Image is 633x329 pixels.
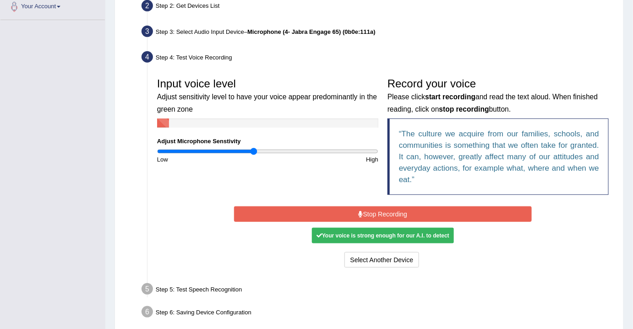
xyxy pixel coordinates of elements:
span: – [244,28,376,35]
label: Adjust Microphone Senstivity [157,137,241,146]
q: The culture we acquire from our families, schools, and communities is something that we often tak... [399,129,599,184]
b: start recording [425,93,475,101]
div: Step 6: Saving Device Configuration [137,303,619,324]
button: Select Another Device [344,252,420,268]
div: Step 4: Test Voice Recording [137,49,619,69]
small: Please click and read the text aloud. When finished reading, click on button. [387,93,598,113]
h3: Record your voice [387,78,609,114]
div: Step 5: Test Speech Recognition [137,280,619,301]
b: stop recording [439,105,489,113]
div: High [268,155,383,164]
small: Adjust sensitivity level to have your voice appear predominantly in the green zone [157,93,377,113]
div: Your voice is strong enough for our A.I. to detect [312,228,454,243]
div: Low [153,155,268,164]
div: Step 3: Select Audio Input Device [137,23,619,43]
button: Stop Recording [234,206,532,222]
b: Microphone (4- Jabra Engage 65) (0b0e:111a) [247,28,376,35]
h3: Input voice level [157,78,378,114]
